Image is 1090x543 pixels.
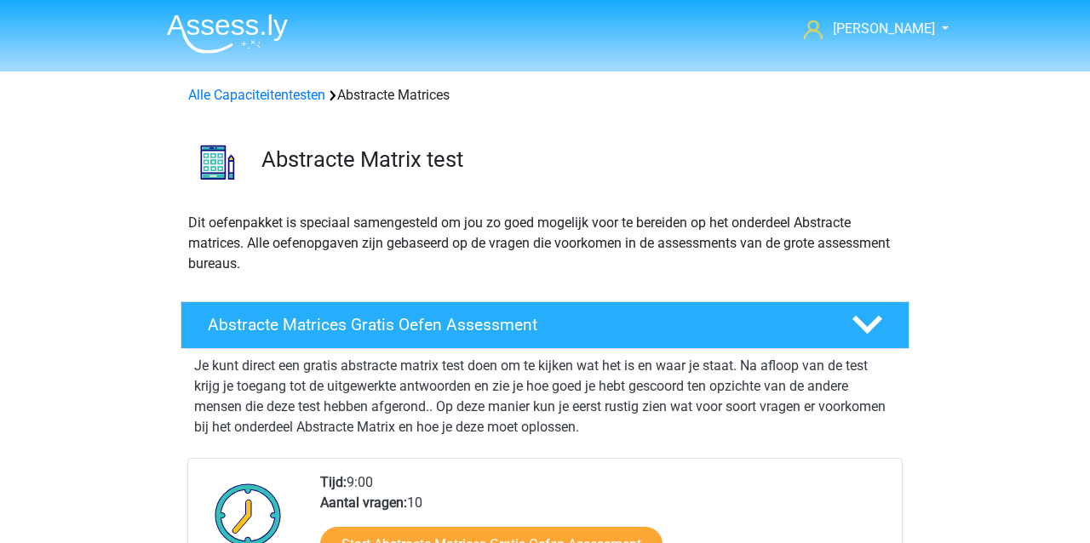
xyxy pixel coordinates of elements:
p: Je kunt direct een gratis abstracte matrix test doen om te kijken wat het is en waar je staat. Na... [194,356,896,437]
b: Tijd: [320,474,347,490]
div: Abstracte Matrices [181,85,909,106]
h3: Abstracte Matrix test [261,146,896,173]
b: Aantal vragen: [320,494,407,511]
img: abstracte matrices [181,126,254,198]
a: Abstracte Matrices Gratis Oefen Assessment [174,301,916,349]
a: Alle Capaciteitentesten [188,87,325,103]
span: [PERSON_NAME] [833,20,935,37]
a: [PERSON_NAME] [797,19,937,39]
img: Assessly [167,14,288,54]
h4: Abstracte Matrices Gratis Oefen Assessment [208,315,824,334]
p: Dit oefenpakket is speciaal samengesteld om jou zo goed mogelijk voor te bereiden op het onderdee... [188,213,902,274]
